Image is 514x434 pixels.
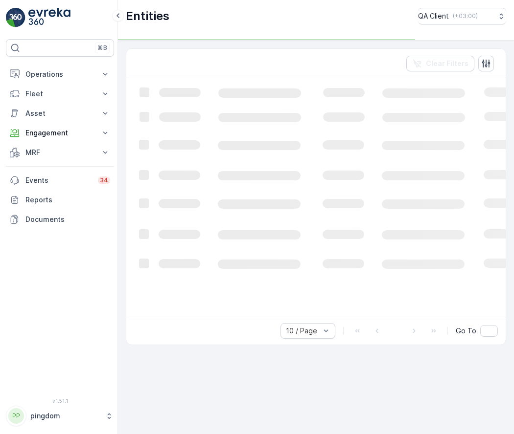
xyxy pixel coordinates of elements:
[6,84,114,104] button: Fleet
[25,148,94,157] p: MRF
[6,65,114,84] button: Operations
[6,210,114,229] a: Documents
[25,128,94,138] p: Engagement
[25,195,110,205] p: Reports
[25,175,92,185] p: Events
[6,8,25,27] img: logo
[6,143,114,162] button: MRF
[6,123,114,143] button: Engagement
[6,398,114,404] span: v 1.51.1
[6,104,114,123] button: Asset
[25,69,94,79] p: Operations
[406,56,474,71] button: Clear Filters
[25,108,94,118] p: Asset
[456,326,476,336] span: Go To
[418,8,506,24] button: QA Client(+03:00)
[97,44,107,52] p: ⌘B
[6,190,114,210] a: Reports
[100,176,108,184] p: 34
[418,11,449,21] p: QA Client
[8,408,24,424] div: PP
[6,406,114,426] button: PPpingdom
[25,89,94,99] p: Fleet
[25,215,110,224] p: Documents
[6,171,114,190] a: Events34
[30,411,100,421] p: pingdom
[126,8,169,24] p: Entities
[28,8,70,27] img: logo_light-DOdMpM7g.png
[426,59,468,68] p: Clear Filters
[453,12,478,20] p: ( +03:00 )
